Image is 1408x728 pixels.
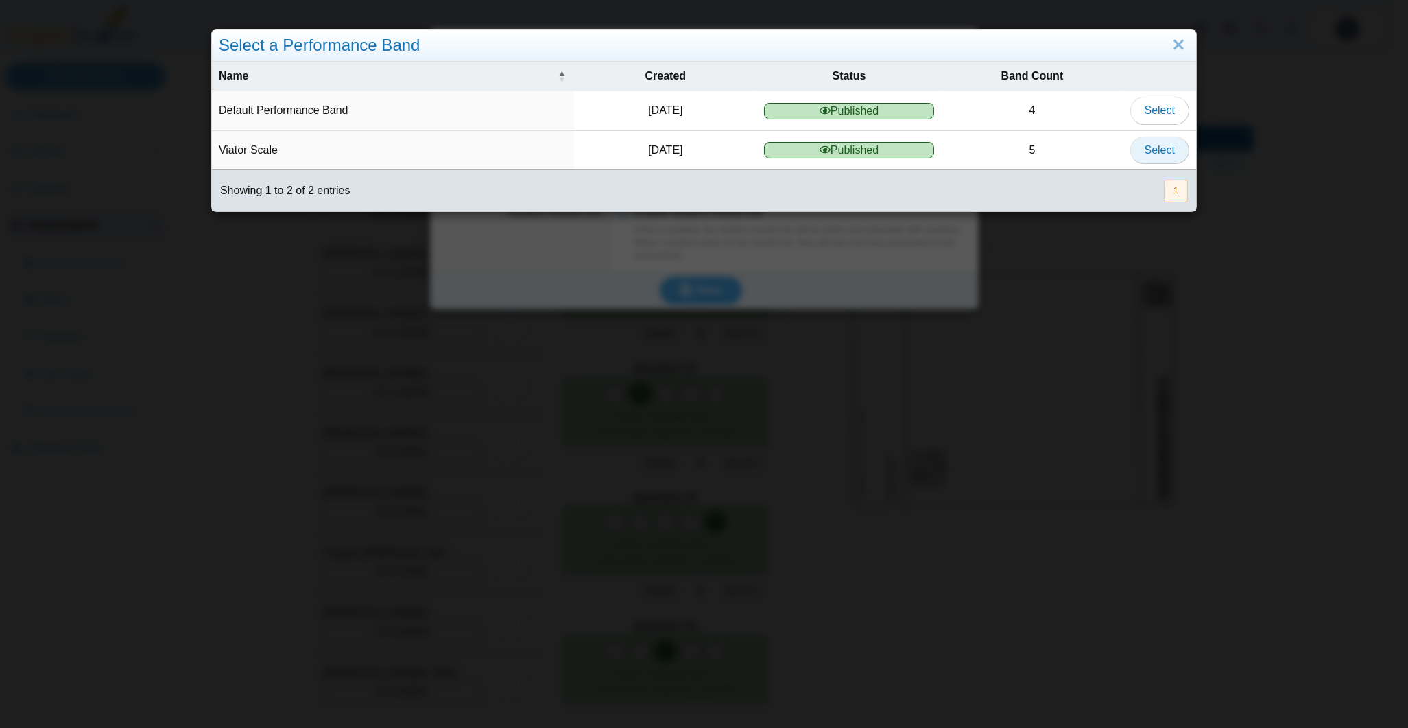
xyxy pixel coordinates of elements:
span: Band Count [1001,70,1064,82]
div: Showing 1 to 2 of 2 entries [212,170,350,211]
button: Select [1130,137,1189,164]
span: Created [645,70,687,82]
td: Viator Scale [212,131,574,170]
span: Name [219,70,249,82]
span: Name : Activate to invert sorting [558,62,566,91]
nav: pagination [1162,180,1188,202]
td: Default Performance Band [212,91,574,130]
td: 4 [941,91,1123,130]
span: Published [764,142,935,158]
span: Status [833,70,866,82]
a: Close [1168,34,1189,57]
time: Sep 20, 2024 at 5:00 PM [648,144,682,156]
span: Published [764,103,935,119]
button: 1 [1164,180,1188,202]
td: 5 [941,131,1123,170]
time: Oct 12, 2023 at 9:04 PM [648,104,682,116]
span: Select [1145,144,1175,156]
span: Select [1145,104,1175,116]
div: Select a Performance Band [212,30,1196,62]
button: Select [1130,97,1189,124]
